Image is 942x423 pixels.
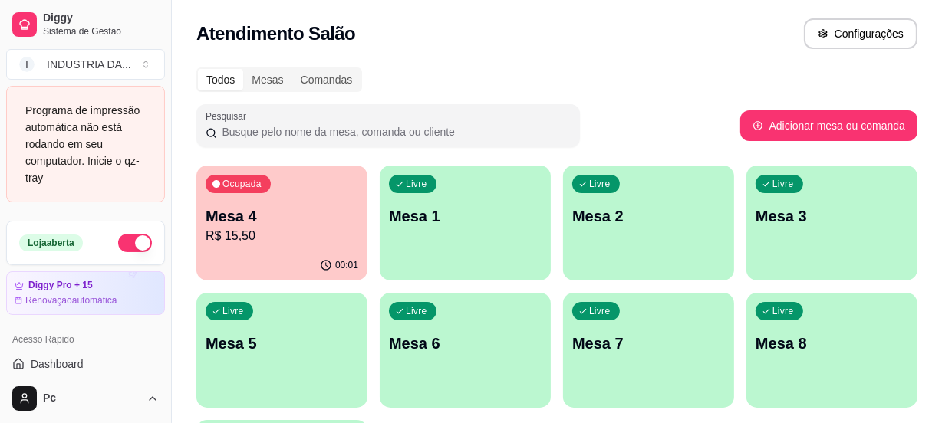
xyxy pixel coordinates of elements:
label: Pesquisar [206,110,252,123]
a: Dashboard [6,352,165,376]
p: Mesa 1 [389,205,542,227]
p: 00:01 [335,259,358,271]
span: Pc [43,392,140,405]
p: Mesa 4 [206,205,358,227]
button: LivreMesa 1 [380,166,551,280]
span: I [19,57,35,72]
button: LivreMesa 8 [746,293,917,408]
div: Programa de impressão automática não está rodando em seu computador. Inicie o qz-tray [25,102,146,186]
span: Dashboard [31,356,84,372]
p: Mesa 6 [389,333,542,354]
p: Mesa 3 [756,205,908,227]
p: Mesa 7 [572,333,725,354]
span: Sistema de Gestão [43,25,159,38]
button: LivreMesa 3 [746,166,917,280]
button: LivreMesa 5 [196,293,367,408]
button: Configurações [804,18,917,49]
a: Diggy Pro + 15Renovaçãoautomática [6,271,165,315]
div: Comandas [292,69,361,90]
input: Pesquisar [217,124,571,139]
button: LivreMesa 6 [380,293,551,408]
div: Todos [198,69,243,90]
p: Livre [589,178,611,190]
article: Renovação automática [25,294,117,307]
button: Select a team [6,49,165,80]
button: Alterar Status [118,234,152,252]
p: Livre [772,178,794,190]
button: Pc [6,380,165,417]
p: Mesa 8 [756,333,908,354]
p: Livre [222,305,244,317]
p: Livre [406,305,427,317]
p: Livre [772,305,794,317]
div: INDUSTRIA DA ... [47,57,131,72]
a: DiggySistema de Gestão [6,6,165,43]
p: Livre [406,178,427,190]
span: Diggy [43,11,159,25]
button: Adicionar mesa ou comanda [740,110,917,141]
button: OcupadaMesa 4R$ 15,5000:01 [196,166,367,280]
p: R$ 15,50 [206,227,358,245]
div: Acesso Rápido [6,327,165,352]
article: Diggy Pro + 15 [28,280,93,291]
p: Mesa 5 [206,333,358,354]
p: Livre [589,305,611,317]
div: Loja aberta [19,234,83,251]
button: LivreMesa 7 [563,293,734,408]
button: LivreMesa 2 [563,166,734,280]
p: Ocupada [222,178,262,190]
h2: Atendimento Salão [196,21,355,46]
div: Mesas [243,69,291,90]
p: Mesa 2 [572,205,725,227]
